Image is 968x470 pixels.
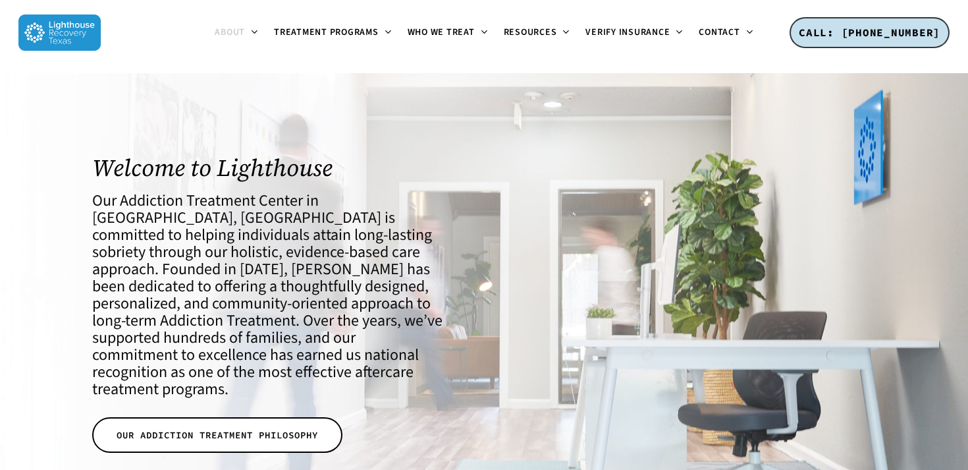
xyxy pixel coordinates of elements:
[92,192,443,398] h4: Our Addiction Treatment Center in [GEOGRAPHIC_DATA], [GEOGRAPHIC_DATA] is committed to helping in...
[92,417,342,453] a: OUR ADDICTION TREATMENT PHILOSOPHY
[18,15,101,51] img: Lighthouse Recovery Texas
[799,26,940,39] span: CALL: [PHONE_NUMBER]
[585,26,670,39] span: Verify Insurance
[790,17,950,49] a: CALL: [PHONE_NUMBER]
[504,26,557,39] span: Resources
[274,26,379,39] span: Treatment Programs
[496,28,578,38] a: Resources
[207,28,266,38] a: About
[266,28,400,38] a: Treatment Programs
[691,28,761,38] a: Contact
[400,28,496,38] a: Who We Treat
[408,26,475,39] span: Who We Treat
[699,26,739,39] span: Contact
[92,154,443,181] h1: Welcome to Lighthouse
[215,26,245,39] span: About
[117,428,318,442] span: OUR ADDICTION TREATMENT PHILOSOPHY
[578,28,691,38] a: Verify Insurance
